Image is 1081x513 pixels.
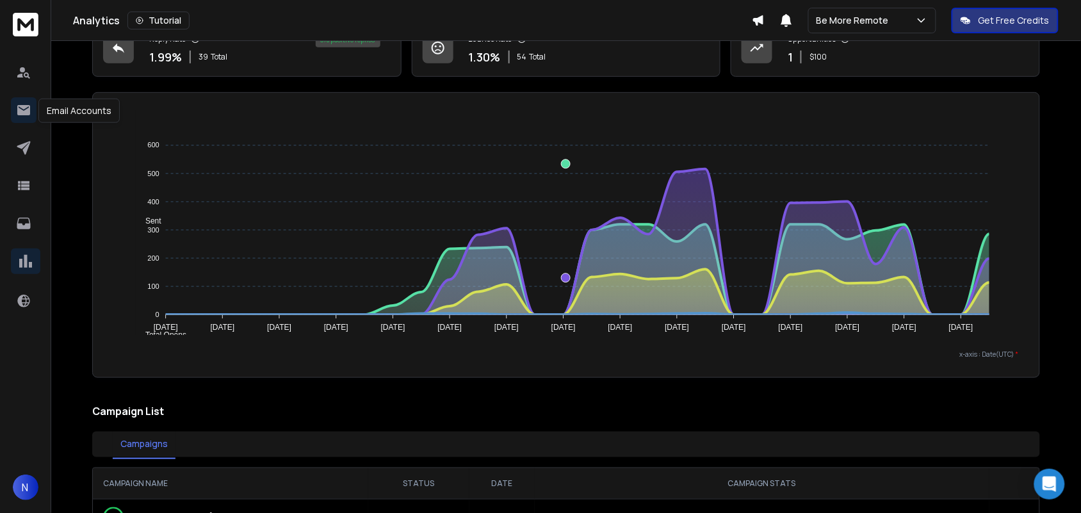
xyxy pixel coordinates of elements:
[13,475,38,500] button: N
[530,52,546,62] span: Total
[148,170,159,177] tspan: 500
[469,48,501,66] p: 1.30 %
[199,52,208,62] span: 39
[517,52,527,62] span: 54
[412,22,721,77] a: Bounce Rate1.30%54Total
[148,254,159,262] tspan: 200
[608,323,633,332] tspan: [DATE]
[722,323,746,332] tspan: [DATE]
[211,323,235,332] tspan: [DATE]
[381,323,405,332] tspan: [DATE]
[836,323,860,332] tspan: [DATE]
[136,330,186,339] span: Total Opens
[148,198,159,206] tspan: 400
[92,22,402,77] a: Reply Rate1.99%39Total3% positive replies
[73,12,752,29] div: Analytics
[665,323,690,332] tspan: [DATE]
[156,311,159,318] tspan: 0
[92,403,1040,419] h2: Campaign List
[148,226,159,234] tspan: 300
[127,12,190,29] button: Tutorial
[809,52,827,62] p: $ 100
[731,22,1040,77] a: Opportunities1$100
[551,323,576,332] tspan: [DATE]
[1034,469,1065,500] div: Open Intercom Messenger
[368,468,469,499] th: STATUS
[779,323,803,332] tspan: [DATE]
[952,8,1059,33] button: Get Free Credits
[535,468,989,499] th: CAMPAIGN STATS
[211,52,227,62] span: Total
[788,48,793,66] p: 1
[949,323,973,332] tspan: [DATE]
[149,48,182,66] p: 1.99 %
[268,323,292,332] tspan: [DATE]
[469,468,535,499] th: DATE
[438,323,462,332] tspan: [DATE]
[148,142,159,149] tspan: 600
[148,282,159,290] tspan: 100
[817,14,894,27] p: Be More Remote
[324,323,348,332] tspan: [DATE]
[113,430,175,459] button: Campaigns
[93,468,368,499] th: CAMPAIGN NAME
[893,323,917,332] tspan: [DATE]
[38,99,120,123] div: Email Accounts
[979,14,1050,27] p: Get Free Credits
[136,216,161,225] span: Sent
[113,350,1019,359] p: x-axis : Date(UTC)
[495,323,519,332] tspan: [DATE]
[154,323,178,332] tspan: [DATE]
